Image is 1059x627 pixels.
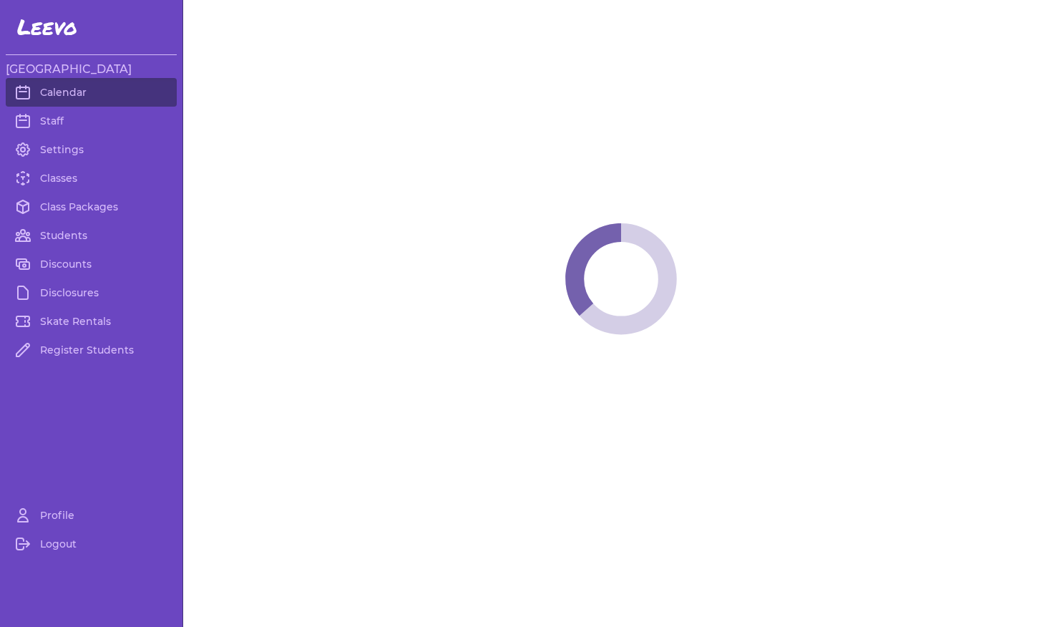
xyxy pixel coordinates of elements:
a: Calendar [6,78,177,107]
a: Profile [6,501,177,530]
a: Discounts [6,250,177,278]
h3: [GEOGRAPHIC_DATA] [6,61,177,78]
a: Classes [6,164,177,193]
a: Logout [6,530,177,558]
a: Register Students [6,336,177,364]
a: Class Packages [6,193,177,221]
a: Disclosures [6,278,177,307]
a: Skate Rentals [6,307,177,336]
a: Students [6,221,177,250]
span: Leevo [17,14,77,40]
a: Settings [6,135,177,164]
a: Staff [6,107,177,135]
